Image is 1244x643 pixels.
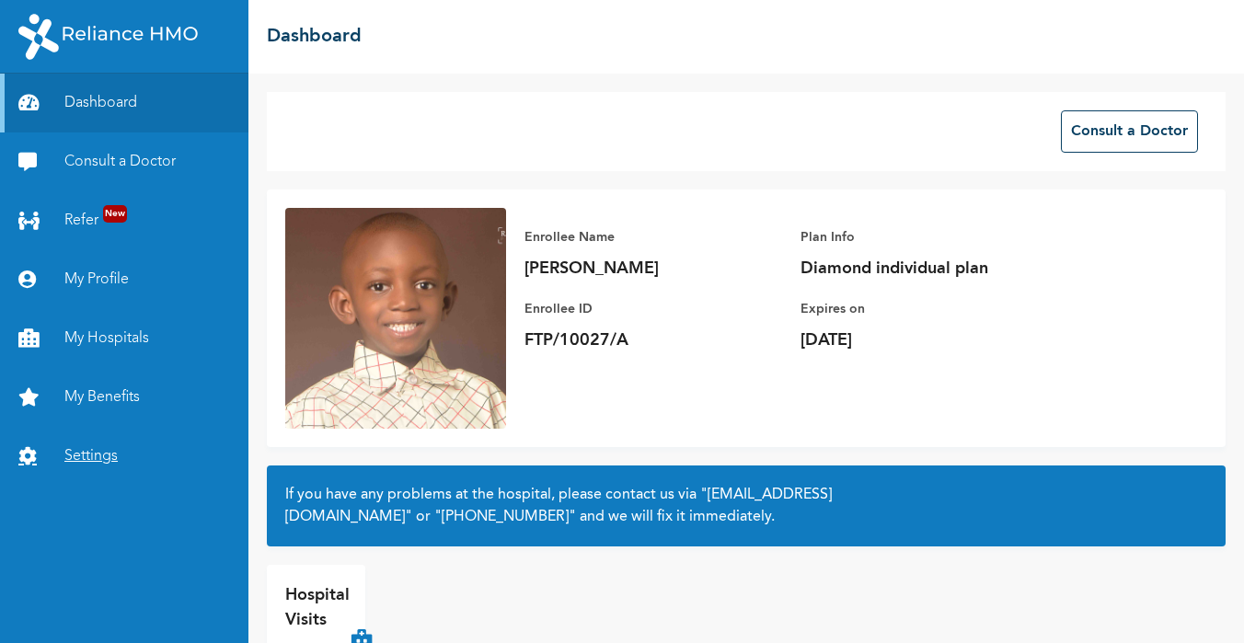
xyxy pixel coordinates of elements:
button: Consult a Doctor [1061,110,1198,153]
p: Enrollee ID [524,298,782,320]
p: FTP/10027/A [524,329,782,351]
span: New [103,205,127,223]
p: Diamond individual plan [801,258,1058,280]
p: Plan Info [801,226,1058,248]
h2: If you have any problems at the hospital, please contact us via or and we will fix it immediately. [285,484,1207,528]
p: [PERSON_NAME] [524,258,782,280]
img: Enrollee [285,208,506,429]
img: RelianceHMO's Logo [18,14,198,60]
p: Enrollee Name [524,226,782,248]
h2: Dashboard [267,23,362,51]
p: Expires on [801,298,1058,320]
p: [DATE] [801,329,1058,351]
a: "[PHONE_NUMBER]" [434,510,576,524]
p: Hospital Visits [285,583,350,633]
